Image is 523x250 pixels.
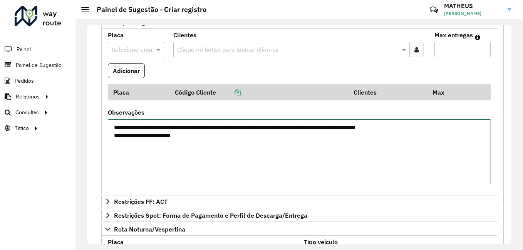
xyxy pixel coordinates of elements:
button: Adicionar [108,63,145,78]
span: Restrições FF: ACT [114,198,168,205]
div: Mapas Sugeridos: Placa-Cliente [101,29,497,195]
span: [PERSON_NAME] [444,10,502,17]
h2: Painel de Sugestão - Criar registro [89,5,206,14]
th: Max [427,84,458,100]
th: Código Cliente [169,84,348,100]
span: Painel de Sugestão [16,61,62,69]
label: Observações [108,108,144,117]
span: Relatórios [16,93,40,101]
span: Restrições Spot: Forma de Pagamento e Perfil de Descarga/Entrega [114,212,307,218]
span: Tático [15,124,29,132]
label: Clientes [173,30,196,40]
span: Painel [17,45,31,53]
span: Pedidos [15,77,34,85]
em: Máximo de clientes que serão colocados na mesma rota com os clientes informados [475,34,480,40]
a: Contato Rápido [426,2,442,18]
a: Restrições Spot: Forma de Pagamento e Perfil de Descarga/Entrega [101,209,497,222]
a: Restrições FF: ACT [101,195,497,208]
a: Copiar [216,88,241,96]
a: Rota Noturna/Vespertina [101,223,497,236]
h3: MATHEUS [444,2,502,10]
label: Placa [108,237,124,247]
span: Consultas [15,108,39,117]
label: Max entregas [434,30,473,40]
th: Clientes [348,84,427,100]
label: Tipo veículo [304,237,338,247]
span: Rota Noturna/Vespertina [114,226,185,232]
label: Placa [108,30,124,40]
span: Mapas Sugeridos: Placa-Cliente [114,19,205,25]
th: Placa [108,84,169,100]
